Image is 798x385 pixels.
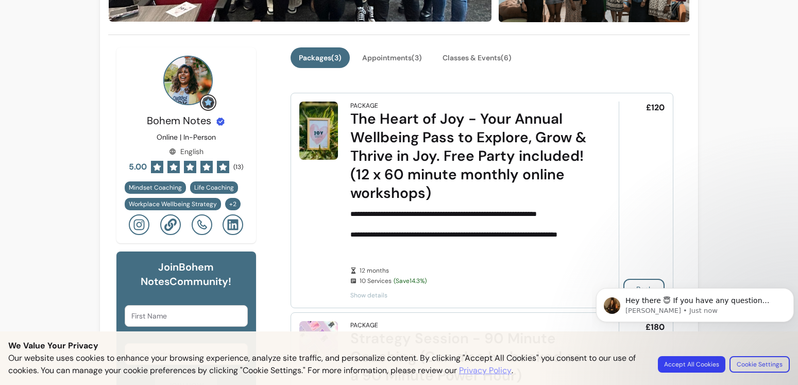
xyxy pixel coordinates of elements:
[434,47,520,68] button: Classes & Events(6)
[125,260,248,289] h6: Join Bohem Notes Community!
[360,266,590,275] span: 12 months
[350,102,378,110] div: Package
[129,200,217,208] span: Workplace Wellbeing Strategy
[131,311,241,321] input: First Name
[354,47,430,68] button: Appointments(3)
[592,266,798,380] iframe: Intercom notifications message
[619,102,665,299] div: £120
[291,47,350,68] button: Packages(3)
[147,114,211,127] span: Bohem Notes
[129,161,147,173] span: 5.00
[202,96,214,109] img: Grow
[350,329,590,385] div: Strategy Session - 90 Minute Coaching (Can also be booked as a 90 Minute Power Hour)
[8,352,646,377] p: Our website uses cookies to enhance your browsing experience, analyze site traffic, and personali...
[194,183,234,192] span: Life Coaching
[163,56,213,105] img: Provider image
[459,364,512,377] a: Privacy Policy
[350,110,590,203] div: The Heart of Joy - Your Annual Wellbeing Pass to Explore, Grow & Thrive in Joy. Free Party includ...
[157,132,216,142] p: Online | In-Person
[350,291,590,299] span: Show details
[169,146,203,157] div: English
[8,340,790,352] p: We Value Your Privacy
[394,277,427,285] span: (Save 14.3 %)
[233,163,243,171] span: ( 13 )
[350,321,378,329] div: Package
[129,183,182,192] span: Mindset Coaching
[299,321,338,360] img: Strategy Session - 90 Minute Coaching (Can also be booked as a 90 Minute Power Hour)
[227,200,239,208] span: + 2
[360,277,590,285] span: 10 Services
[299,102,338,160] img: The Heart of Joy - Your Annual Wellbeing Pass to Explore, Grow & Thrive in Joy. Free Party includ...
